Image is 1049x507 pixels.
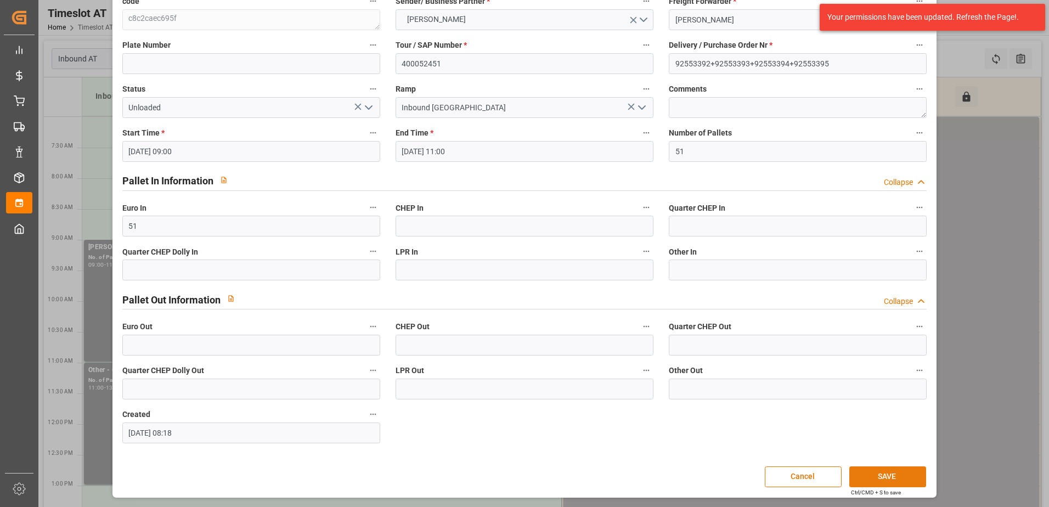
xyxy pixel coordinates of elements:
button: CHEP Out [639,319,653,334]
textarea: c8c2caec695f [122,9,380,30]
button: LPR In [639,244,653,258]
button: Cancel [765,466,842,487]
button: Plate Number [366,38,380,52]
button: Comments [912,82,927,96]
span: Ramp [396,83,416,95]
button: open menu [359,99,376,116]
h2: Pallet Out Information [122,292,221,307]
input: DD-MM-YYYY HH:MM [396,141,653,162]
input: DD-MM-YYYY HH:MM [122,141,380,162]
input: DD-MM-YYYY HH:MM [122,422,380,443]
div: Ctrl/CMD + S to save [851,488,901,497]
span: CHEP Out [396,321,430,333]
div: Your permissions have been updated. Refresh the Page!. [827,12,1029,23]
span: LPR In [396,246,418,258]
button: Euro In [366,200,380,215]
button: Other Out [912,363,927,378]
span: Comments [669,83,707,95]
button: Quarter CHEP Out [912,319,927,334]
span: Status [122,83,145,95]
span: Euro In [122,202,146,214]
input: Type to search/select [122,97,380,118]
button: Other In [912,244,927,258]
span: Delivery / Purchase Order Nr [669,40,772,51]
button: LPR Out [639,363,653,378]
button: Tour / SAP Number * [639,38,653,52]
button: Ramp [639,82,653,96]
button: CHEP In [639,200,653,215]
span: Start Time [122,127,165,139]
button: Delivery / Purchase Order Nr * [912,38,927,52]
div: Collapse [884,296,913,307]
button: End Time * [639,126,653,140]
button: open menu [396,9,653,30]
span: Tour / SAP Number [396,40,467,51]
button: Euro Out [366,319,380,334]
span: Number of Pallets [669,127,732,139]
span: Plate Number [122,40,171,51]
span: End Time [396,127,433,139]
span: Other Out [669,365,703,376]
span: Created [122,409,150,420]
span: Quarter CHEP Dolly In [122,246,198,258]
span: LPR Out [396,365,424,376]
button: Created [366,407,380,421]
button: Quarter CHEP Dolly Out [366,363,380,378]
button: Number of Pallets [912,126,927,140]
button: Quarter CHEP Dolly In [366,244,380,258]
span: CHEP In [396,202,424,214]
div: Collapse [884,177,913,188]
span: Euro Out [122,321,153,333]
button: Status [366,82,380,96]
button: open menu [633,99,650,116]
span: Quarter CHEP Out [669,321,731,333]
span: Other In [669,246,697,258]
input: Select Freight Forwarder [669,9,927,30]
button: Start Time * [366,126,380,140]
span: Quarter CHEP Dolly Out [122,365,204,376]
button: View description [213,170,234,190]
h2: Pallet In Information [122,173,213,188]
button: SAVE [849,466,926,487]
button: View description [221,288,241,309]
span: Quarter CHEP In [669,202,725,214]
span: [PERSON_NAME] [402,14,471,25]
input: Type to search/select [396,97,653,118]
button: Quarter CHEP In [912,200,927,215]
